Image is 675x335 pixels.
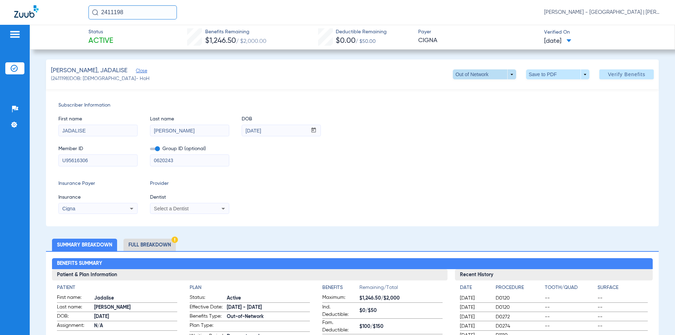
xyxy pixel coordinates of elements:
[62,206,75,211] span: Cigna
[418,36,538,45] span: CIGNA
[496,313,542,320] span: D0272
[322,303,357,318] span: Ind. Deductible:
[205,37,236,45] span: $1,246.50
[123,239,176,251] li: Full Breakdown
[190,284,310,291] h4: Plan
[150,194,229,201] span: Dentist
[496,284,542,291] h4: Procedure
[52,269,448,280] h3: Patient & Plan Information
[460,295,490,302] span: [DATE]
[58,145,138,153] span: Member ID
[14,5,39,18] img: Zuub Logo
[322,284,359,291] h4: Benefits
[9,30,21,39] img: hamburger-icon
[598,323,648,330] span: --
[242,115,321,123] span: DOB
[418,28,538,36] span: Payer
[598,284,648,291] h4: Surface
[545,284,595,294] app-breakdown-title: Tooth/Quad
[322,284,359,294] app-breakdown-title: Benefits
[205,28,266,36] span: Benefits Remaining
[236,39,266,44] span: / $2,000.00
[150,180,229,187] span: Provider
[598,284,648,294] app-breakdown-title: Surface
[172,237,178,243] img: Hazard
[545,295,595,302] span: --
[227,313,310,320] span: Out-of-Network
[92,9,98,16] img: Search Icon
[58,194,138,201] span: Insurance
[460,304,490,311] span: [DATE]
[545,304,595,311] span: --
[322,294,357,302] span: Maximum:
[58,180,138,187] span: Insurance Payer
[545,323,595,330] span: --
[94,295,177,302] span: Jadalise
[460,313,490,320] span: [DATE]
[51,66,127,75] span: [PERSON_NAME], JADALISE
[544,9,661,16] span: [PERSON_NAME] - [GEOGRAPHIC_DATA] | [PERSON_NAME]
[460,284,490,291] h4: Date
[57,313,92,321] span: DOB:
[52,258,653,269] h2: Benefits Summary
[94,304,177,311] span: [PERSON_NAME]
[190,294,224,302] span: Status:
[359,323,443,330] span: $100/$150
[359,307,443,314] span: $0/$50
[94,322,177,330] span: N/A
[359,295,443,302] span: $1,246.50/$2,000
[57,284,177,291] h4: Patient
[526,69,589,79] button: Save to PDF
[598,295,648,302] span: --
[57,322,92,330] span: Assignment:
[58,115,138,123] span: First name
[88,36,113,46] span: Active
[190,313,224,321] span: Benefits Type:
[359,284,443,294] span: Remaining/Total
[307,125,321,136] button: Open calendar
[190,303,224,312] span: Effective Date:
[453,69,516,79] button: Out of Network
[598,313,648,320] span: --
[57,294,92,302] span: First name:
[94,313,177,320] span: [DATE]
[608,72,645,77] span: Verify Benefits
[460,323,490,330] span: [DATE]
[599,69,654,79] button: Verify Benefits
[640,301,675,335] iframe: Chat Widget
[58,102,647,109] span: Subscriber Information
[52,239,117,251] li: Summary Breakdown
[150,145,229,153] span: Group ID (optional)
[227,295,310,302] span: Active
[336,28,387,36] span: Deductible Remaining
[322,319,357,334] span: Fam. Deductible:
[150,115,229,123] span: Last name
[356,39,376,44] span: / $50.00
[460,284,490,294] app-breakdown-title: Date
[51,75,150,83] span: (2411198) DOB: [DEMOGRAPHIC_DATA] - HoH
[136,68,142,75] span: Close
[496,323,542,330] span: D0274
[154,206,189,211] span: Select a Dentist
[544,29,664,36] span: Verified On
[88,5,177,19] input: Search for patients
[455,269,653,280] h3: Recent History
[496,295,542,302] span: D0120
[545,313,595,320] span: --
[545,284,595,291] h4: Tooth/Quad
[227,304,310,311] span: [DATE] - [DATE]
[496,304,542,311] span: D0120
[336,37,356,45] span: $0.00
[57,303,92,312] span: Last name:
[544,37,571,46] span: [DATE]
[598,304,648,311] span: --
[190,322,224,331] span: Plan Type:
[496,284,542,294] app-breakdown-title: Procedure
[88,28,113,36] span: Status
